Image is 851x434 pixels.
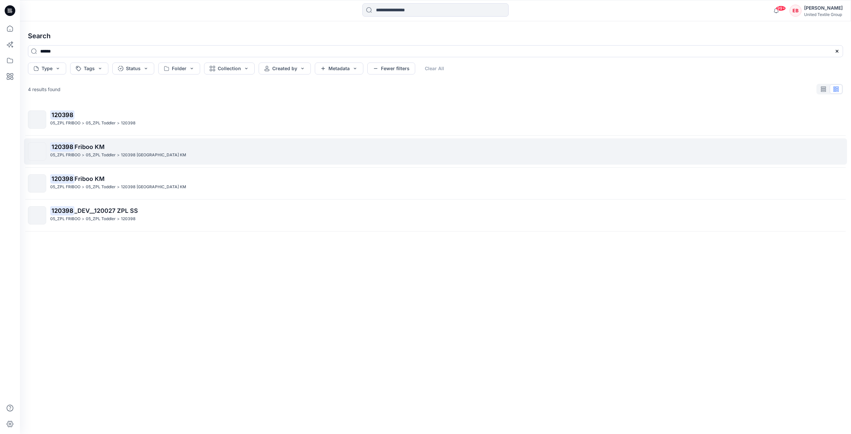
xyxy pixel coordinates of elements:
[23,27,848,45] h4: Search
[121,152,186,159] p: 120398 Friboo KM
[50,120,80,127] p: 05_ZPL FRIBOO
[121,120,136,127] p: 120398
[50,142,74,151] mark: 120398
[50,216,80,222] p: 05_ZPL FRIBOO
[82,216,84,222] p: >
[50,152,80,159] p: 05_ZPL FRIBOO
[315,63,363,74] button: Metadata
[24,202,847,228] a: 120398_DEV__120027 ZPL SS05_ZPL FRIBOO>05_ZPL Toddler>120398
[117,216,120,222] p: >
[121,216,136,222] p: 120398
[776,6,786,11] span: 99+
[86,216,116,222] p: 05_ZPL Toddler
[86,184,116,191] p: 05_ZPL Toddler
[790,5,801,17] div: EB
[28,63,66,74] button: Type
[82,120,84,127] p: >
[82,184,84,191] p: >
[28,86,61,93] p: 4 results found
[117,184,120,191] p: >
[86,152,116,159] p: 05_ZPL Toddler
[74,175,105,182] span: Friboo KM
[259,63,311,74] button: Created by
[804,4,843,12] div: [PERSON_NAME]
[117,152,120,159] p: >
[74,207,138,214] span: _DEV__120027 ZPL SS
[82,152,84,159] p: >
[112,63,154,74] button: Status
[367,63,415,74] button: Fewer filters
[117,120,120,127] p: >
[70,63,108,74] button: Tags
[50,110,74,119] mark: 120398
[86,120,116,127] p: 05_ZPL Toddler
[24,106,847,133] a: 12039805_ZPL FRIBOO>05_ZPL Toddler>120398
[50,184,80,191] p: 05_ZPL FRIBOO
[24,170,847,197] a: 120398Friboo KM05_ZPL FRIBOO>05_ZPL Toddler>120398 [GEOGRAPHIC_DATA] KM
[121,184,186,191] p: 120398 Friboo KM
[804,12,843,17] div: United Textile Group
[158,63,200,74] button: Folder
[204,63,255,74] button: Collection
[74,143,105,150] span: Friboo KM
[50,206,74,215] mark: 120398
[50,174,74,183] mark: 120398
[24,138,847,165] a: 120398Friboo KM05_ZPL FRIBOO>05_ZPL Toddler>120398 [GEOGRAPHIC_DATA] KM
